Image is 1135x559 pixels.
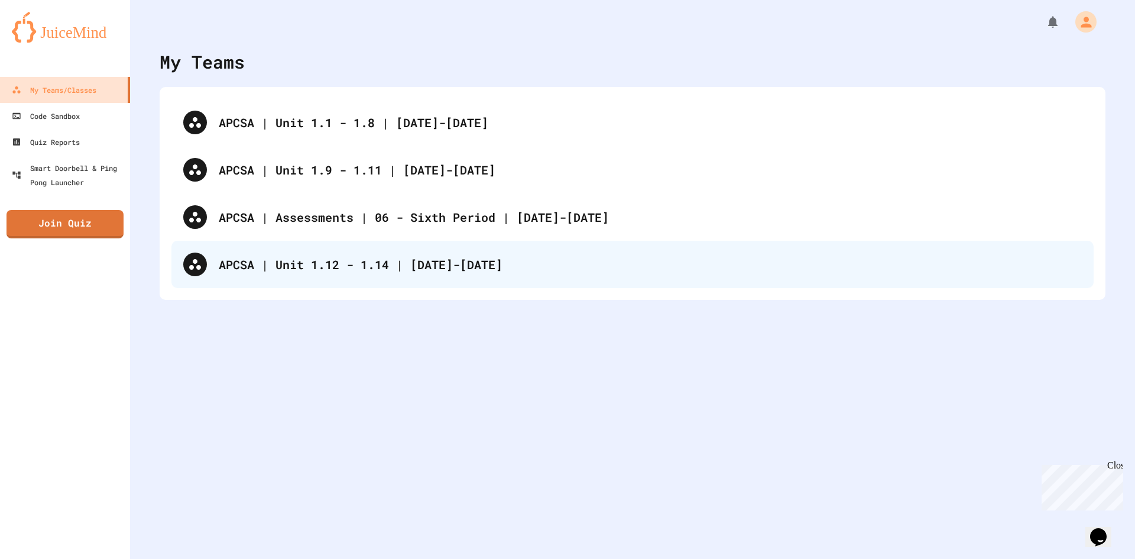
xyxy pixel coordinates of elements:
div: Code Sandbox [12,109,80,123]
iframe: chat widget [1037,460,1123,510]
img: logo-orange.svg [12,12,118,43]
div: APCSA | Unit 1.1 - 1.8 | [DATE]-[DATE] [219,114,1082,131]
div: Chat with us now!Close [5,5,82,75]
div: Quiz Reports [12,135,80,149]
div: Smart Doorbell & Ping Pong Launcher [12,161,125,189]
div: APCSA | Assessments | 06 - Sixth Period | [DATE]-[DATE] [171,193,1094,241]
div: My Account [1063,8,1100,35]
div: APCSA | Unit 1.1 - 1.8 | [DATE]-[DATE] [171,99,1094,146]
div: APCSA | Assessments | 06 - Sixth Period | [DATE]-[DATE] [219,208,1082,226]
div: My Notifications [1024,12,1063,32]
div: My Teams [160,49,245,75]
iframe: chat widget [1085,512,1123,547]
div: APCSA | Unit 1.9 - 1.11 | [DATE]-[DATE] [219,161,1082,179]
div: APCSA | Unit 1.12 - 1.14 | [DATE]-[DATE] [219,256,1082,273]
div: My Teams/Classes [12,83,96,97]
div: APCSA | Unit 1.9 - 1.11 | [DATE]-[DATE] [171,146,1094,193]
div: APCSA | Unit 1.12 - 1.14 | [DATE]-[DATE] [171,241,1094,288]
a: Join Quiz [7,210,124,238]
